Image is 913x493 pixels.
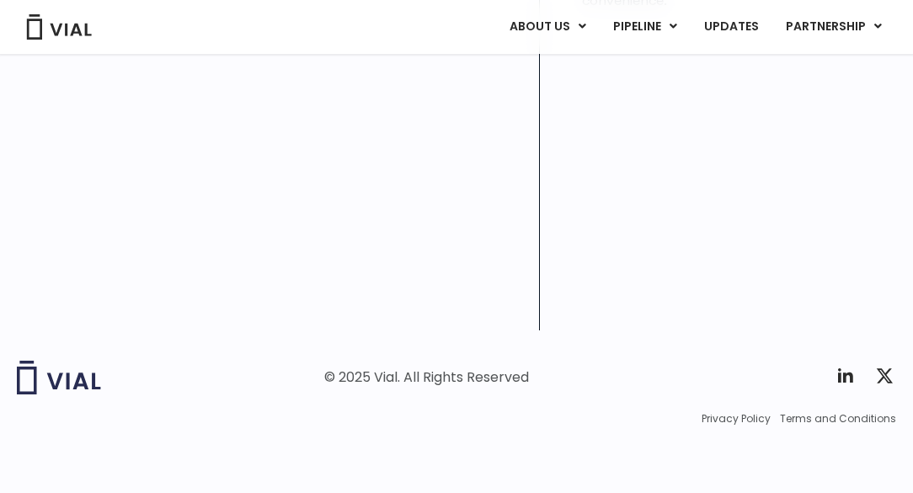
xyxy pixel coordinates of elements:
img: Vial logo wih "Vial" spelled out [17,361,101,394]
img: Vial Logo [25,14,93,40]
a: PARTNERSHIPMenu Toggle [772,13,895,41]
a: Terms and Conditions [780,411,896,426]
a: UPDATES [691,13,772,41]
a: PIPELINEMenu Toggle [600,13,690,41]
a: Privacy Policy [702,411,771,426]
a: ABOUT USMenu Toggle [496,13,599,41]
div: © 2025 Vial. All Rights Reserved [324,368,529,387]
